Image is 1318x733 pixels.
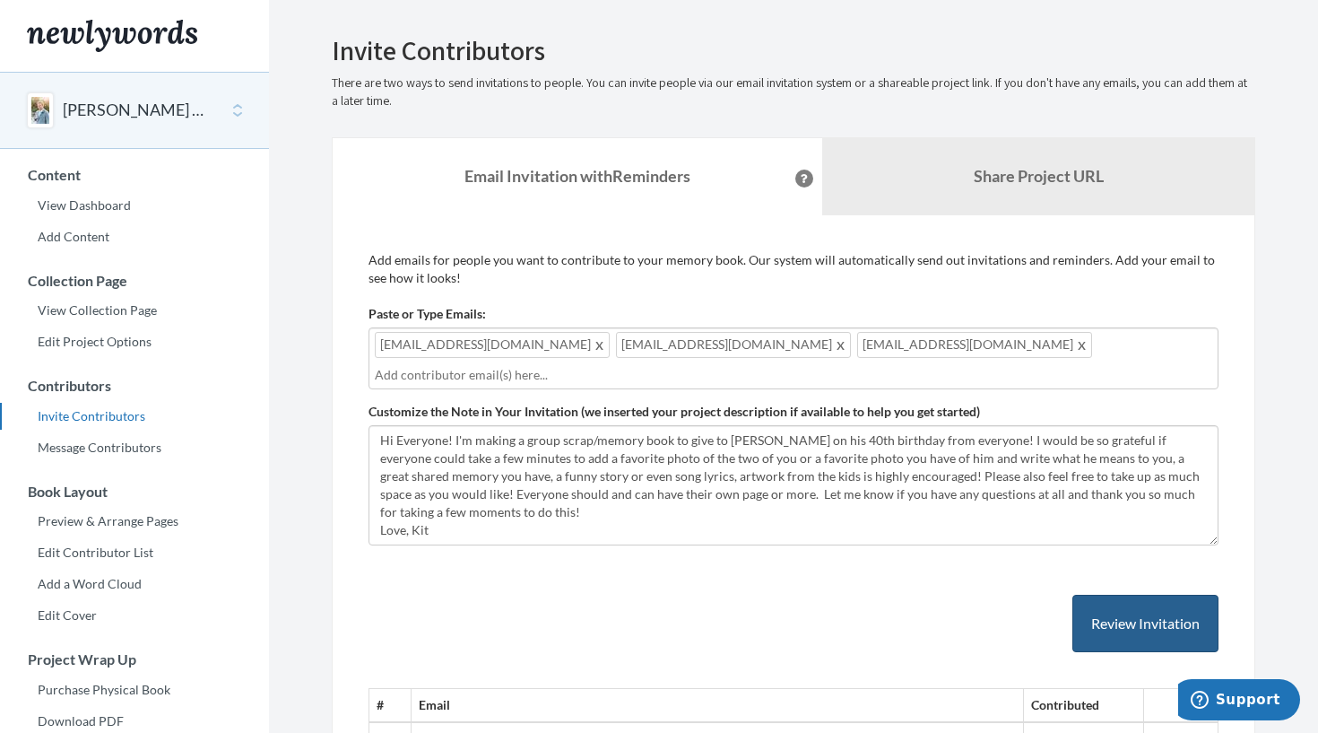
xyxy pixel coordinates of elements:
[369,305,486,323] label: Paste or Type Emails:
[1,378,269,394] h3: Contributors
[375,365,1212,385] input: Add contributor email(s) here...
[332,36,1255,65] h2: Invite Contributors
[1,651,269,668] h3: Project Wrap Up
[464,166,690,186] strong: Email Invitation with Reminders
[27,20,197,52] img: Newlywords logo
[369,403,980,421] label: Customize the Note in Your Invitation (we inserted your project description if available to help ...
[412,689,1023,722] th: Email
[369,425,1218,545] textarea: Hi Everyone! I'm making a group scrap/memory book to give to [PERSON_NAME] on his 40th birthday f...
[616,332,851,358] span: [EMAIL_ADDRESS][DOMAIN_NAME]
[974,166,1104,186] b: Share Project URL
[369,689,412,722] th: #
[1,167,269,183] h3: Content
[332,74,1255,110] p: There are two ways to send invitations to people. You can invite people via our email invitation ...
[1072,595,1218,653] button: Review Invitation
[1178,679,1300,724] iframe: Opens a widget where you can chat to one of our agents
[857,332,1092,358] span: [EMAIL_ADDRESS][DOMAIN_NAME]
[1023,689,1143,722] th: Contributed
[375,332,610,358] span: [EMAIL_ADDRESS][DOMAIN_NAME]
[1,273,269,289] h3: Collection Page
[63,99,208,122] button: [PERSON_NAME] 40th Birthday
[1,484,269,500] h3: Book Layout
[369,251,1218,287] p: Add emails for people you want to contribute to your memory book. Our system will automatically s...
